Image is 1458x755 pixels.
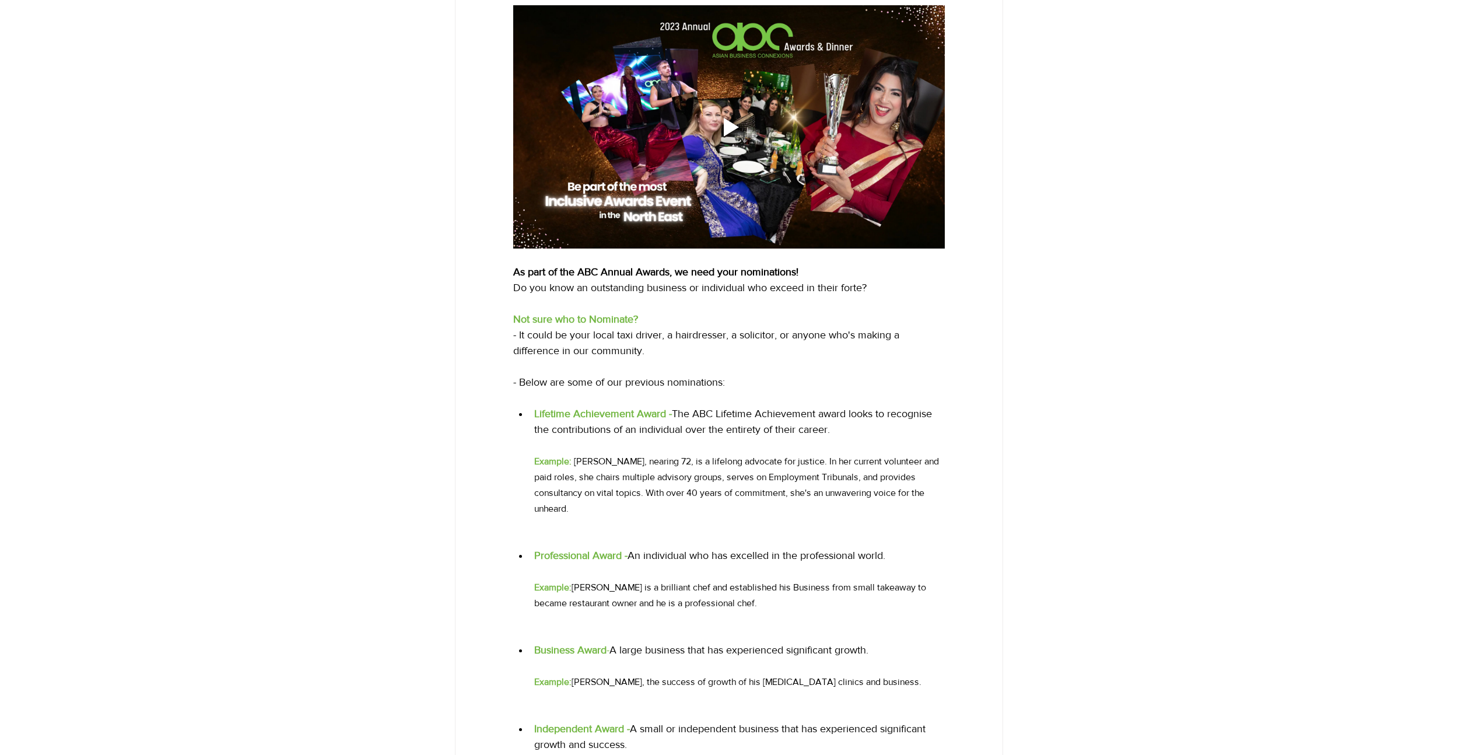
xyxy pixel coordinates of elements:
span: [PERSON_NAME], t [572,677,650,687]
span: Professional Award - [534,550,628,561]
span: Example: [534,677,572,687]
span: Do you know an outstanding business or individual who exceed in their forte? [513,282,867,293]
span: Example: [534,582,572,592]
button: Play video [513,5,945,248]
span: - It could be your local taxi driver, a hairdresser, a solicitor, or anyone who's making a differ... [513,329,902,356]
span: A small or independent business that has experienced significant growth and success. [534,723,928,750]
span: - [607,644,609,656]
span: Not sure who to Nominate? [513,313,638,325]
span: [PERSON_NAME], nearing 72, is a lifelong advocate for justice. In her current volunteer and paid ... [534,456,941,513]
span: [PERSON_NAME] is a brilliant chef and established his Business from small takeaway to became rest... [534,582,928,608]
span: A large business that has experienced significant growth. [609,644,868,656]
span: Business Award [534,644,607,656]
span: Independent Award - [534,723,630,735]
span: As part of the ABC Annual Awards, we need your nominations! [513,266,798,278]
span: An individual who has excelled in the professional world. [628,550,885,561]
span: - Below are some of our previous nominations: [513,376,725,388]
span: Lifetime Achievement Award - [534,408,672,420]
span: The ABC Lifetime Achievement award looks to recognise the contributions of an individual over the... [534,408,935,435]
span: he success of growth of his [MEDICAL_DATA] clinics and business. [650,677,921,687]
span: Example: [534,456,572,466]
